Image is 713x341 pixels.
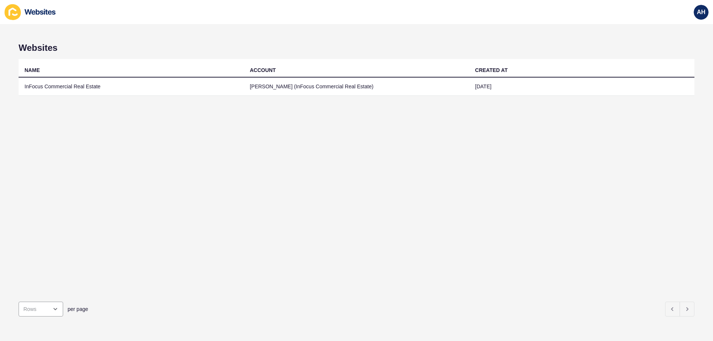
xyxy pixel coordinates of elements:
[697,9,705,16] span: AH
[19,302,63,317] div: open menu
[250,66,276,74] div: ACCOUNT
[19,78,244,96] td: InFocus Commercial Real Estate
[469,78,694,96] td: [DATE]
[25,66,40,74] div: NAME
[68,305,88,313] span: per page
[475,66,508,74] div: CREATED AT
[19,43,694,53] h1: Websites
[244,78,469,96] td: [PERSON_NAME] (InFocus Commercial Real Estate)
